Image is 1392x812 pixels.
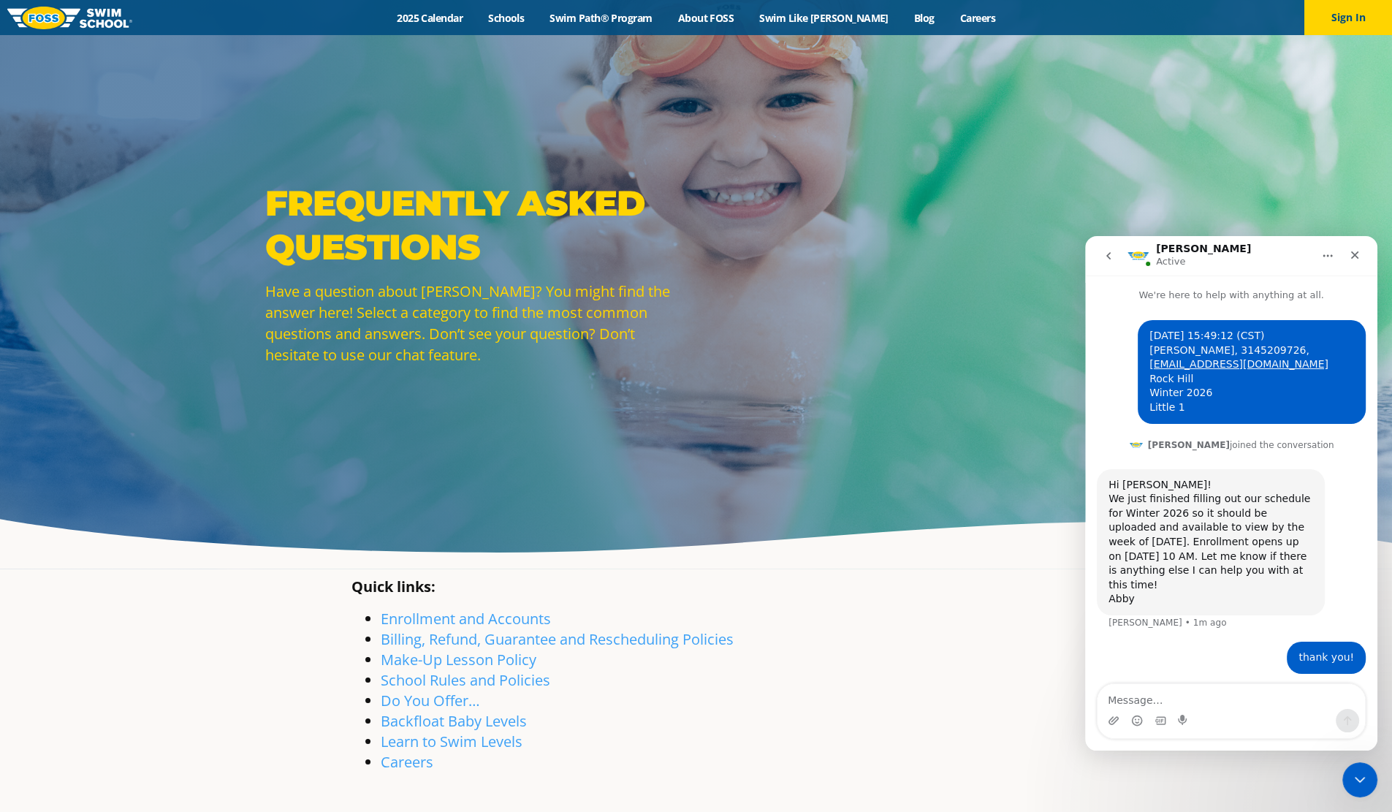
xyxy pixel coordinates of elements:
[351,577,436,596] strong: Quick links:
[381,732,522,751] a: Learn to Swim Levels
[537,11,665,25] a: Swim Path® Program
[381,670,550,690] a: School Rules and Policies
[947,11,1008,25] a: Careers
[747,11,902,25] a: Swim Like [PERSON_NAME]
[665,11,747,25] a: About FOSS
[476,11,537,25] a: Schools
[901,11,947,25] a: Blog
[381,752,433,772] a: Careers
[381,609,551,629] a: Enrollment and Accounts
[265,281,689,365] p: Have a question about [PERSON_NAME]? You might find the answer here! Select a category to find th...
[381,629,734,649] a: Billing, Refund, Guarantee and Rescheduling Policies
[381,691,480,710] a: Do You Offer…
[1342,762,1377,797] iframe: Intercom live chat
[384,11,476,25] a: 2025 Calendar
[381,711,527,731] a: Backfloat Baby Levels
[7,7,132,29] img: FOSS Swim School Logo
[1085,236,1377,751] iframe: Intercom live chat
[381,650,536,669] a: Make-Up Lesson Policy
[265,181,689,269] p: Frequently Asked Questions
